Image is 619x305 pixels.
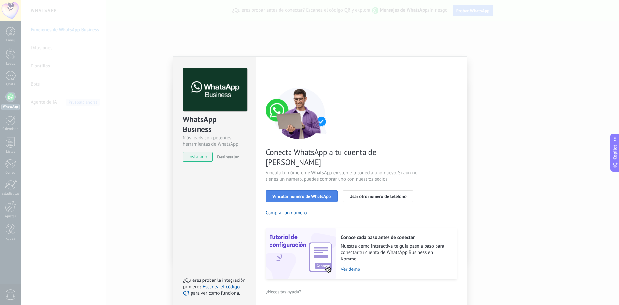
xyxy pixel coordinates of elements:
span: Vincular número de WhatsApp [272,194,331,198]
span: Nuestra demo interactiva te guía paso a paso para conectar tu cuenta de WhatsApp Business en Kommo. [341,243,450,262]
span: Conecta WhatsApp a tu cuenta de [PERSON_NAME] [266,147,419,167]
a: Escanea el código QR [183,284,240,296]
span: ¿Necesitas ayuda? [266,290,301,294]
button: Vincular número de WhatsApp [266,190,338,202]
button: Desinstalar [214,152,239,162]
span: ¿Quieres probar la integración primero? [183,277,246,290]
span: para ver cómo funciona. [191,290,240,296]
span: instalado [183,152,212,162]
img: connect number [266,87,333,139]
button: Comprar un número [266,210,307,216]
span: Desinstalar [217,154,239,160]
button: Usar otro número de teléfono [343,190,413,202]
a: Ver demo [341,266,450,272]
span: Vincula tu número de WhatsApp existente o conecta uno nuevo. Si aún no tienes un número, puedes c... [266,170,419,183]
div: Más leads con potentes herramientas de WhatsApp [183,135,246,147]
div: WhatsApp Business [183,114,246,135]
span: Copilot [612,145,618,159]
button: ¿Necesitas ayuda? [266,287,301,297]
h2: Conoce cada paso antes de conectar [341,234,450,240]
img: logo_main.png [183,68,247,112]
span: Usar otro número de teléfono [349,194,406,198]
